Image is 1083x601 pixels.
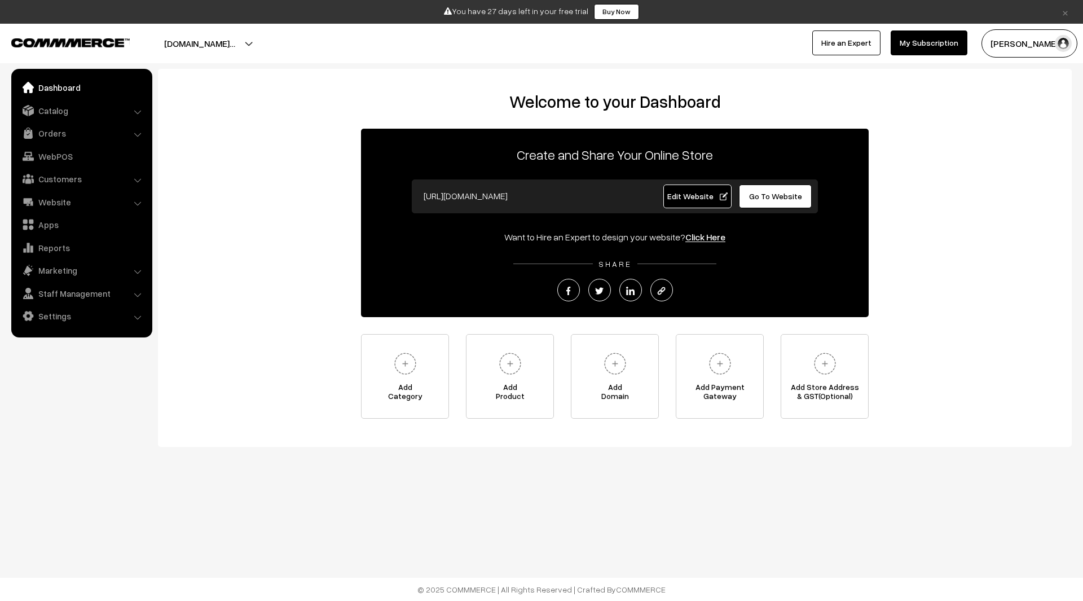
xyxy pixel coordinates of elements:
[981,29,1077,58] button: [PERSON_NAME]
[14,146,148,166] a: WebPOS
[14,238,148,258] a: Reports
[809,348,840,379] img: plus.svg
[466,334,554,419] a: AddProduct
[685,231,725,243] a: Click Here
[14,306,148,326] a: Settings
[1055,35,1072,52] img: user
[781,383,868,405] span: Add Store Address & GST(Optional)
[676,334,764,419] a: Add PaymentGateway
[891,30,967,55] a: My Subscription
[361,230,869,244] div: Want to Hire an Expert to design your website?
[4,4,1079,20] div: You have 27 days left in your free trial
[14,77,148,98] a: Dashboard
[125,29,275,58] button: [DOMAIN_NAME]…
[705,348,736,379] img: plus.svg
[600,348,631,379] img: plus.svg
[14,100,148,121] a: Catalog
[14,260,148,280] a: Marketing
[571,383,658,405] span: Add Domain
[14,169,148,189] a: Customers
[11,35,110,49] a: COMMMERCE
[11,38,130,47] img: COMMMERCE
[14,123,148,143] a: Orders
[812,30,881,55] a: Hire an Expert
[593,259,637,269] span: SHARE
[676,383,763,405] span: Add Payment Gateway
[594,4,639,20] a: Buy Now
[663,185,732,208] a: Edit Website
[739,185,812,208] a: Go To Website
[667,191,728,201] span: Edit Website
[616,585,666,594] a: COMMMERCE
[14,283,148,304] a: Staff Management
[14,214,148,235] a: Apps
[362,383,448,405] span: Add Category
[361,334,449,419] a: AddCategory
[466,383,553,405] span: Add Product
[390,348,421,379] img: plus.svg
[361,144,869,165] p: Create and Share Your Online Store
[571,334,659,419] a: AddDomain
[14,192,148,212] a: Website
[1058,5,1073,19] a: ×
[749,191,802,201] span: Go To Website
[495,348,526,379] img: plus.svg
[781,334,869,419] a: Add Store Address& GST(Optional)
[169,91,1060,112] h2: Welcome to your Dashboard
